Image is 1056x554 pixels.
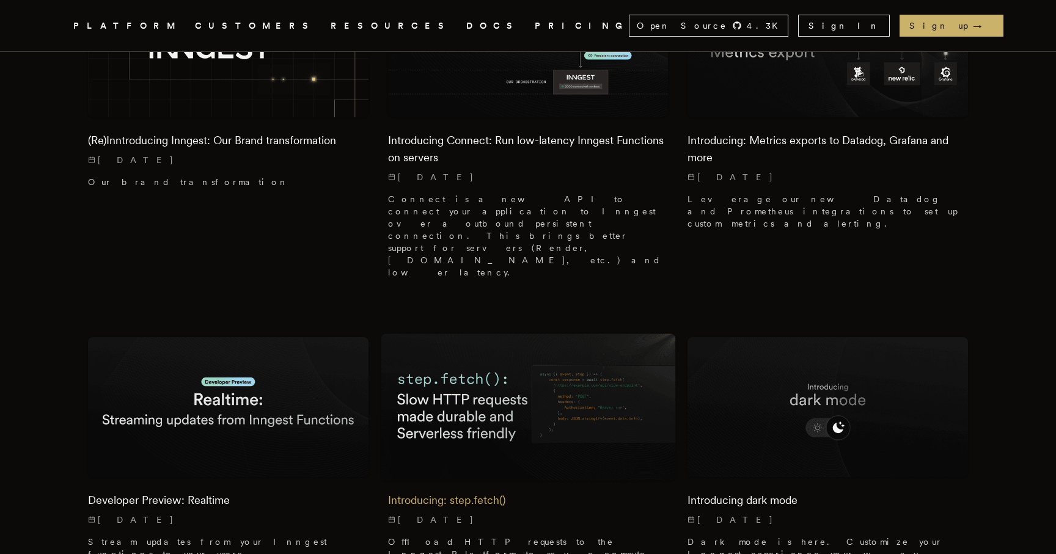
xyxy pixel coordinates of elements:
[637,20,727,32] span: Open Source
[88,337,369,477] img: Featured image for Developer Preview: Realtime blog post
[388,132,669,166] h2: Introducing Connect: Run low-latency Inngest Functions on servers
[687,514,968,526] p: [DATE]
[687,171,968,183] p: [DATE]
[331,18,452,34] button: RESOURCES
[388,193,669,279] p: Connect is a new API to connect your application to Inngest over a outbound persistent connection...
[388,492,669,509] h2: Introducing: step.fetch()
[88,132,369,149] h2: (Re)Inntroducing Inngest: Our Brand transformation
[381,333,675,481] img: Featured image for Introducing: step.fetch() blog post
[88,514,369,526] p: [DATE]
[687,193,968,230] p: Leverage our new Datadog and Prometheus integrations to set up custom metrics and alerting.
[798,15,890,37] a: Sign In
[687,337,968,477] img: Featured image for Introducing dark mode blog post
[747,20,785,32] span: 4.3 K
[88,176,369,188] p: Our brand transformation
[687,492,968,509] h2: Introducing dark mode
[535,18,629,34] a: PRICING
[973,20,994,32] span: →
[195,18,316,34] a: CUSTOMERS
[900,15,1003,37] a: Sign up
[388,514,669,526] p: [DATE]
[466,18,520,34] a: DOCS
[88,154,369,166] p: [DATE]
[73,18,180,34] button: PLATFORM
[388,171,669,183] p: [DATE]
[687,132,968,166] h2: Introducing: Metrics exports to Datadog, Grafana and more
[88,492,369,509] h2: Developer Preview: Realtime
